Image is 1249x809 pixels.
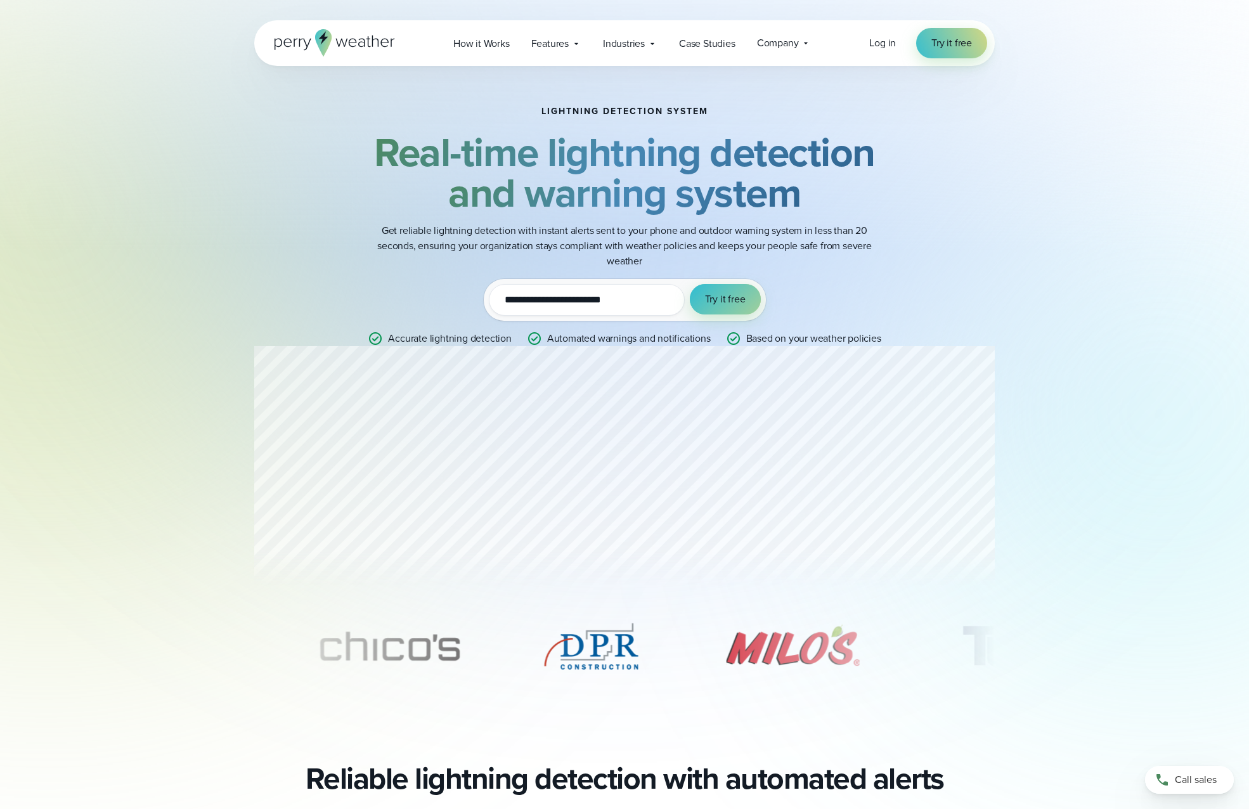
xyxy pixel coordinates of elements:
[746,331,881,346] p: Based on your weather policies
[916,28,987,58] a: Try it free
[668,30,746,56] a: Case Studies
[453,36,510,51] span: How it Works
[541,107,708,117] h1: Lightning detection system
[944,615,1124,678] div: 5 of 11
[374,122,875,223] strong: Real-time lightning detection and warning system
[703,615,883,678] div: 4 of 11
[254,615,995,685] div: slideshow
[1175,772,1217,787] span: Call sales
[944,615,1124,678] img: Turner-Construction_1.svg
[679,36,735,51] span: Case Studies
[371,223,878,269] p: Get reliable lightning detection with instant alerts sent to your phone and outdoor warning syste...
[690,284,761,314] button: Try it free
[757,36,799,51] span: Company
[931,36,972,51] span: Try it free
[869,36,896,51] a: Log in
[299,615,479,678] img: Chicos.svg
[299,615,479,678] div: 2 of 11
[388,331,511,346] p: Accurate lightning detection
[306,761,944,796] h2: Reliable lightning detection with automated alerts
[541,615,642,678] div: 3 of 11
[541,615,642,678] img: DPR-Construction.svg
[603,36,645,51] span: Industries
[547,331,711,346] p: Automated warnings and notifications
[705,292,746,307] span: Try it free
[443,30,521,56] a: How it Works
[869,36,896,50] span: Log in
[531,36,569,51] span: Features
[1145,766,1234,794] a: Call sales
[703,615,883,678] img: Milos.svg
